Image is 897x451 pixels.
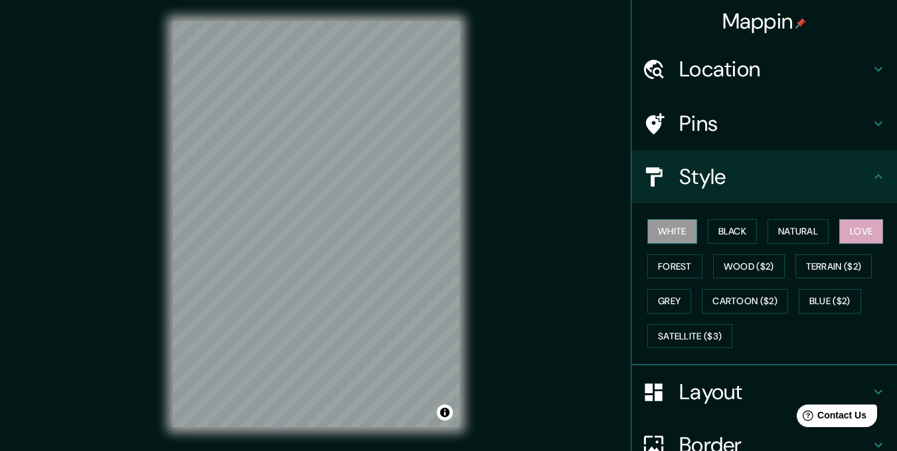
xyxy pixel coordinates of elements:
[631,365,897,418] div: Layout
[722,8,807,35] h4: Mappin
[631,43,897,96] div: Location
[702,289,788,314] button: Cartoon ($2)
[799,289,861,314] button: Blue ($2)
[839,219,883,244] button: Love
[631,150,897,203] div: Style
[679,56,870,82] h4: Location
[647,289,691,314] button: Grey
[679,163,870,190] h4: Style
[713,254,785,279] button: Wood ($2)
[631,97,897,150] div: Pins
[779,399,882,436] iframe: Help widget launcher
[708,219,758,244] button: Black
[768,219,829,244] button: Natural
[647,324,732,349] button: Satellite ($3)
[647,254,702,279] button: Forest
[679,110,870,137] h4: Pins
[679,379,870,405] h4: Layout
[173,21,459,427] canvas: Map
[647,219,697,244] button: White
[795,254,872,279] button: Terrain ($2)
[437,405,453,420] button: Toggle attribution
[795,18,806,29] img: pin-icon.png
